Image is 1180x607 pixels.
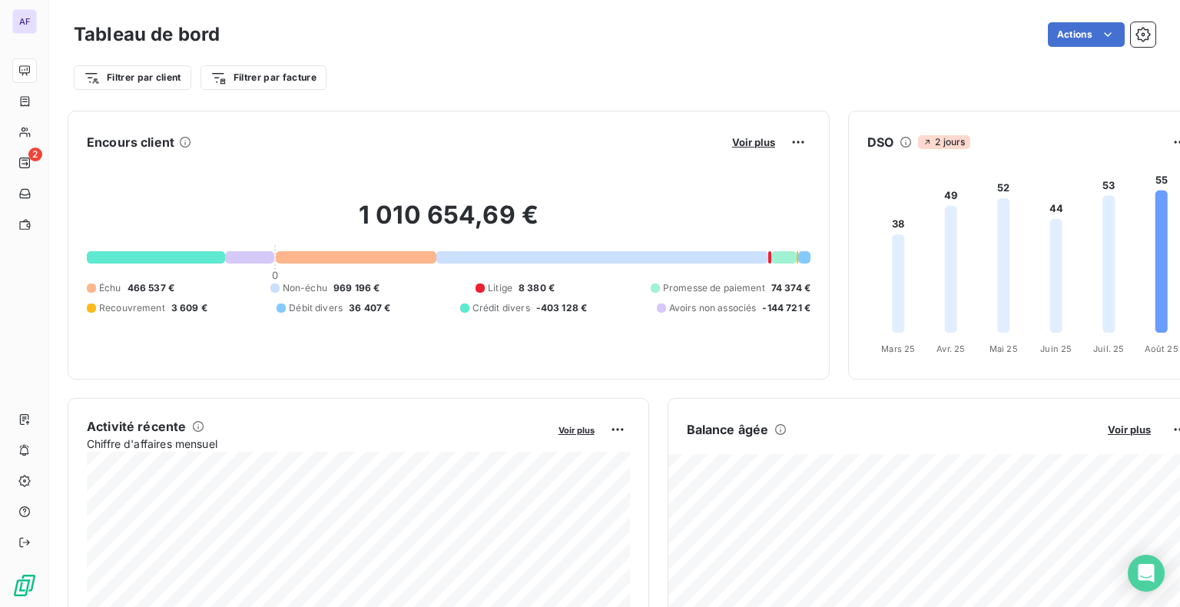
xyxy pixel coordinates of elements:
[12,9,37,34] div: AF
[1108,423,1151,436] span: Voir plus
[1145,343,1178,354] tspan: Août 25
[989,343,1018,354] tspan: Mai 25
[128,281,174,295] span: 466 537 €
[669,301,757,315] span: Avoirs non associés
[283,281,327,295] span: Non-échu
[87,200,810,246] h2: 1 010 654,69 €
[472,301,530,315] span: Crédit divers
[12,151,36,175] a: 2
[99,301,165,315] span: Recouvrement
[201,65,326,90] button: Filtrer par facture
[74,21,220,48] h3: Tableau de bord
[687,420,769,439] h6: Balance âgée
[762,301,810,315] span: -144 721 €
[87,133,174,151] h6: Encours client
[918,135,970,149] span: 2 jours
[272,269,278,281] span: 0
[99,281,121,295] span: Échu
[519,281,555,295] span: 8 380 €
[74,65,191,90] button: Filtrer par client
[732,136,775,148] span: Voir plus
[867,133,893,151] h6: DSO
[171,301,207,315] span: 3 609 €
[349,301,390,315] span: 36 407 €
[87,417,186,436] h6: Activité récente
[1093,343,1124,354] tspan: Juil. 25
[1103,423,1155,436] button: Voir plus
[554,423,599,436] button: Voir plus
[881,343,915,354] tspan: Mars 25
[663,281,765,295] span: Promesse de paiement
[289,301,343,315] span: Débit divers
[728,135,780,149] button: Voir plus
[333,281,380,295] span: 969 196 €
[1128,555,1165,592] div: Open Intercom Messenger
[488,281,512,295] span: Litige
[12,573,37,598] img: Logo LeanPay
[1048,22,1125,47] button: Actions
[1040,343,1072,354] tspan: Juin 25
[87,436,548,452] span: Chiffre d'affaires mensuel
[536,301,588,315] span: -403 128 €
[936,343,965,354] tspan: Avr. 25
[559,425,595,436] span: Voir plus
[771,281,810,295] span: 74 374 €
[28,148,42,161] span: 2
